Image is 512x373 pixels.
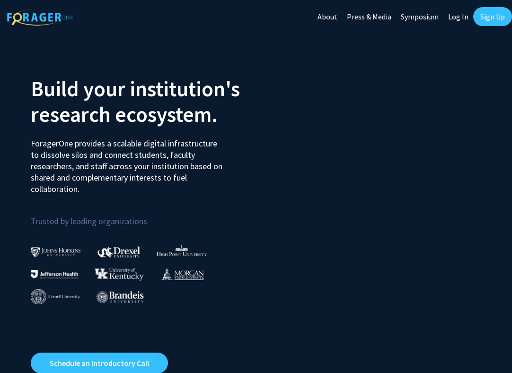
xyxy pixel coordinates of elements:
img: ForagerOne Logo [7,9,73,26]
p: ForagerOne provides a scalable digital infrastructure to dissolve silos and connect students, fac... [31,131,223,195]
a: Sign Up [473,7,512,26]
img: Brandeis University [97,291,144,303]
p: Trusted by leading organizations [31,202,249,228]
img: Morgan State University [160,268,204,280]
img: High Point University [157,245,207,256]
img: University of Kentucky [95,268,144,281]
img: Johns Hopkins University [31,247,81,257]
h2: Build your institution's research ecosystem. [31,76,249,127]
img: Drexel University [97,246,140,257]
img: Cornell University [31,289,80,305]
img: Thomas Jefferson University [31,270,78,279]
